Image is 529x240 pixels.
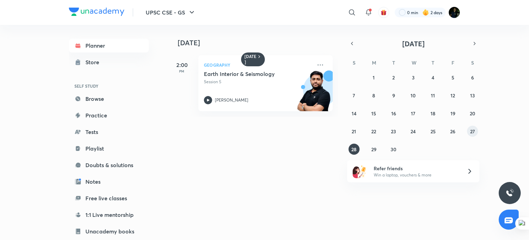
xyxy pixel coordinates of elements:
button: September 26, 2025 [447,126,458,137]
abbr: September 18, 2025 [431,110,435,117]
abbr: September 26, 2025 [450,128,455,135]
abbr: Friday [452,59,454,66]
abbr: September 25, 2025 [431,128,436,135]
abbr: September 15, 2025 [371,110,376,117]
p: Win a laptop, vouchers & more [374,172,458,178]
p: [PERSON_NAME] [215,97,248,103]
abbr: September 4, 2025 [432,74,434,81]
abbr: September 7, 2025 [353,92,355,99]
p: Session 5 [204,79,312,85]
p: Geography [204,61,312,69]
img: ttu [506,189,514,197]
button: September 4, 2025 [427,72,438,83]
button: September 8, 2025 [368,90,379,101]
h6: Refer friends [374,165,458,172]
button: September 5, 2025 [447,72,458,83]
button: September 2, 2025 [388,72,399,83]
span: [DATE] [402,39,425,48]
button: September 9, 2025 [388,90,399,101]
abbr: September 27, 2025 [470,128,475,135]
button: September 23, 2025 [388,126,399,137]
img: unacademy [295,70,333,118]
abbr: September 28, 2025 [351,146,356,153]
abbr: September 16, 2025 [391,110,396,117]
button: September 28, 2025 [349,144,360,155]
abbr: Monday [372,59,376,66]
abbr: Tuesday [392,59,395,66]
button: UPSC CSE - GS [142,6,200,19]
a: Unacademy books [69,224,149,238]
h6: SELF STUDY [69,80,149,92]
button: September 15, 2025 [368,108,379,119]
button: September 19, 2025 [447,108,458,119]
a: Planner [69,39,149,52]
img: avatar [381,9,387,16]
abbr: September 13, 2025 [470,92,475,99]
button: September 21, 2025 [349,126,360,137]
abbr: September 24, 2025 [411,128,416,135]
div: Store [85,58,103,66]
button: September 29, 2025 [368,144,379,155]
abbr: September 10, 2025 [411,92,416,99]
button: September 20, 2025 [467,108,478,119]
button: September 25, 2025 [427,126,438,137]
abbr: September 23, 2025 [391,128,396,135]
abbr: September 30, 2025 [391,146,396,153]
abbr: September 6, 2025 [471,74,474,81]
a: Browse [69,92,149,106]
abbr: Wednesday [412,59,416,66]
abbr: September 21, 2025 [352,128,356,135]
button: September 16, 2025 [388,108,399,119]
img: Company Logo [69,8,124,16]
button: September 12, 2025 [447,90,458,101]
button: September 24, 2025 [408,126,419,137]
a: Practice [69,108,149,122]
button: September 10, 2025 [408,90,419,101]
button: [DATE] [357,39,470,48]
abbr: Saturday [471,59,474,66]
button: September 13, 2025 [467,90,478,101]
abbr: September 29, 2025 [371,146,376,153]
button: September 11, 2025 [427,90,438,101]
img: streak [422,9,429,16]
abbr: September 19, 2025 [450,110,455,117]
abbr: September 12, 2025 [450,92,455,99]
abbr: September 22, 2025 [371,128,376,135]
abbr: September 1, 2025 [373,74,375,81]
img: Rohit Duggal [448,7,460,18]
button: September 3, 2025 [408,72,419,83]
button: September 14, 2025 [349,108,360,119]
a: Company Logo [69,8,124,18]
a: Playlist [69,142,149,155]
button: September 18, 2025 [427,108,438,119]
a: Store [69,55,149,69]
abbr: Sunday [353,59,355,66]
a: 1:1 Live mentorship [69,208,149,222]
abbr: September 8, 2025 [372,92,375,99]
h4: [DATE] [178,39,340,47]
abbr: Thursday [432,59,434,66]
a: Notes [69,175,149,189]
abbr: September 11, 2025 [431,92,435,99]
h6: [DATE] [245,54,257,65]
abbr: September 9, 2025 [392,92,395,99]
button: September 27, 2025 [467,126,478,137]
abbr: September 14, 2025 [352,110,356,117]
a: Doubts & solutions [69,158,149,172]
button: September 6, 2025 [467,72,478,83]
abbr: September 2, 2025 [392,74,395,81]
abbr: September 3, 2025 [412,74,415,81]
button: September 1, 2025 [368,72,379,83]
abbr: September 20, 2025 [470,110,475,117]
a: Tests [69,125,149,139]
img: referral [353,164,366,178]
p: PM [168,69,196,73]
h5: Earth Interior & Seismology [204,70,290,77]
abbr: September 5, 2025 [452,74,454,81]
h5: 2:00 [168,61,196,69]
a: Free live classes [69,191,149,205]
button: September 22, 2025 [368,126,379,137]
button: September 30, 2025 [388,144,399,155]
button: avatar [378,7,389,18]
button: September 7, 2025 [349,90,360,101]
